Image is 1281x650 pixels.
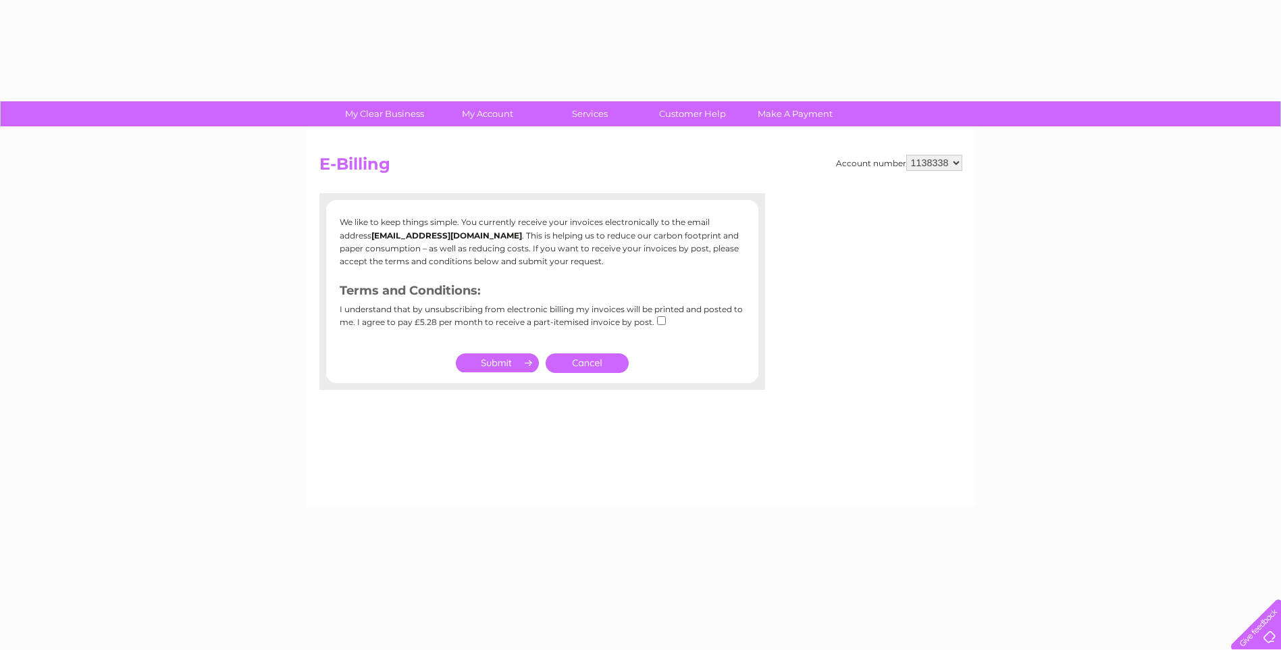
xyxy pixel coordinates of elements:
[534,101,646,126] a: Services
[456,353,539,372] input: Submit
[340,216,745,268] p: We like to keep things simple. You currently receive your invoices electronically to the email ad...
[340,281,745,305] h3: Terms and Conditions:
[546,353,629,373] a: Cancel
[319,155,962,180] h2: E-Billing
[329,101,440,126] a: My Clear Business
[432,101,543,126] a: My Account
[637,101,748,126] a: Customer Help
[836,155,962,171] div: Account number
[739,101,851,126] a: Make A Payment
[371,230,522,241] b: [EMAIL_ADDRESS][DOMAIN_NAME]
[340,305,745,336] div: I understand that by unsubscribing from electronic billing my invoices will be printed and posted...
